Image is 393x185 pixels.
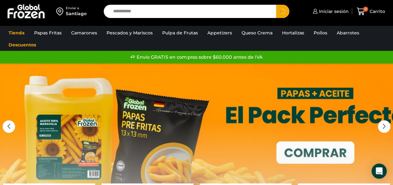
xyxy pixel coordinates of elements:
a: Iniciar sesión [311,5,349,18]
a: Appetizers [204,27,235,39]
div: Enviar a [66,6,87,10]
a: Abarrotes [334,27,362,39]
div: Santiago [66,10,87,17]
a: Pollos [310,27,330,39]
button: Search button [276,5,289,18]
span: Iniciar sesión [317,8,349,15]
a: Queso Crema [238,27,276,39]
a: Pescados y Mariscos [103,27,156,39]
a: Papas Fritas [31,27,65,39]
div: Next slide [378,120,390,133]
a: Pulpa de Frutas [159,27,201,39]
div: Open Intercom Messenger [372,164,387,179]
span: 0 [363,7,368,12]
img: address-field-icon.svg [56,6,66,17]
a: Descuentos [5,39,39,51]
a: 0 Carrito [355,4,387,19]
a: Hortalizas [279,27,307,39]
span: Carrito [368,8,385,15]
a: Camarones [68,27,100,39]
a: Tienda [5,27,28,39]
div: Previous slide [3,120,15,133]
